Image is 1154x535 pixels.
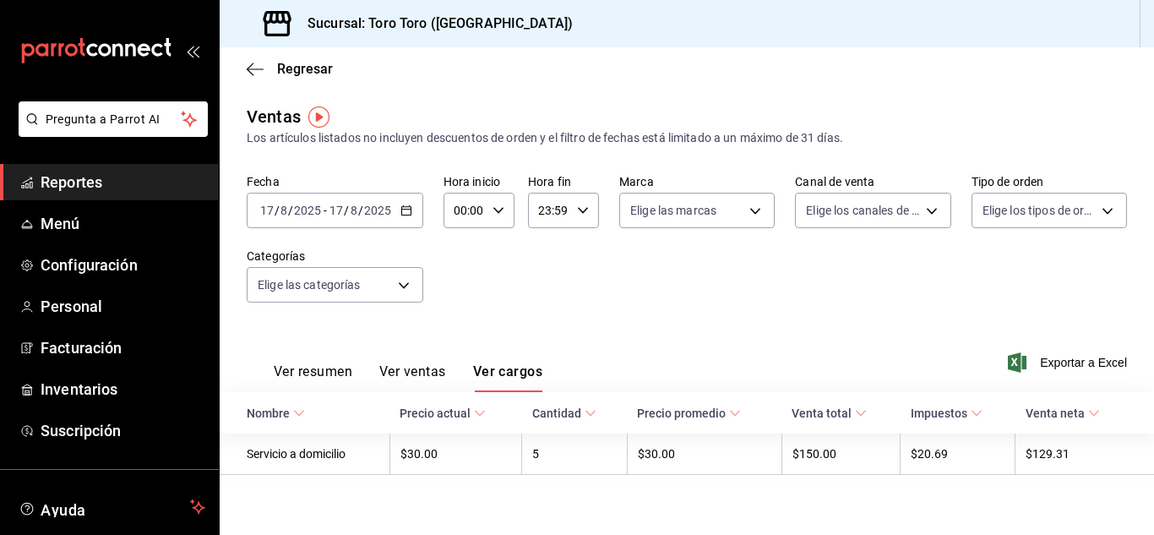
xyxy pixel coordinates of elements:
span: Cantidad [532,407,596,420]
button: Regresar [247,61,333,77]
td: $150.00 [781,434,901,475]
span: Nombre [247,407,305,420]
h3: Sucursal: Toro Toro ([GEOGRAPHIC_DATA]) [294,14,573,34]
input: ---- [293,204,322,217]
span: Impuestos [911,407,983,420]
span: Pregunta a Parrot AI [46,111,182,128]
span: Personal [41,295,205,318]
input: -- [350,204,358,217]
input: -- [329,204,344,217]
img: Tooltip marker [308,106,329,128]
span: Elige los canales de venta [806,202,919,219]
span: / [358,204,363,217]
button: Pregunta a Parrot AI [19,101,208,137]
td: 5 [522,434,627,475]
label: Tipo de orden [972,176,1127,188]
td: $30.00 [627,434,781,475]
span: Precio promedio [637,407,741,420]
input: -- [280,204,288,217]
span: - [324,204,327,217]
input: -- [259,204,275,217]
span: Precio actual [400,407,486,420]
label: Fecha [247,176,423,188]
label: Hora inicio [444,176,514,188]
span: Elige las categorías [258,276,361,293]
span: Menú [41,212,205,235]
div: Los artículos listados no incluyen descuentos de orden y el filtro de fechas está limitado a un m... [247,129,1127,147]
button: Ver resumen [274,363,352,392]
span: Ayuda [41,497,183,517]
span: Suscripción [41,419,205,442]
span: Venta total [792,407,867,420]
td: $129.31 [1015,434,1154,475]
span: / [275,204,280,217]
span: Configuración [41,254,205,276]
td: $30.00 [389,434,522,475]
span: Venta neta [1026,407,1100,420]
label: Marca [619,176,775,188]
span: Reportes [41,171,205,194]
button: open_drawer_menu [186,44,199,57]
button: Exportar a Excel [1011,352,1127,373]
span: Facturación [41,336,205,359]
span: Elige los tipos de orden [983,202,1096,219]
label: Canal de venta [795,176,950,188]
div: navigation tabs [274,363,542,392]
a: Pregunta a Parrot AI [12,123,208,140]
span: / [288,204,293,217]
button: Ver ventas [379,363,446,392]
td: Servicio a domicilio [220,434,389,475]
input: ---- [363,204,392,217]
span: Regresar [277,61,333,77]
span: Inventarios [41,378,205,401]
span: Elige las marcas [630,202,716,219]
button: Ver cargos [473,363,543,392]
td: $20.69 [901,434,1015,475]
div: Ventas [247,104,301,129]
span: / [344,204,349,217]
label: Categorías [247,250,423,262]
label: Hora fin [528,176,599,188]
